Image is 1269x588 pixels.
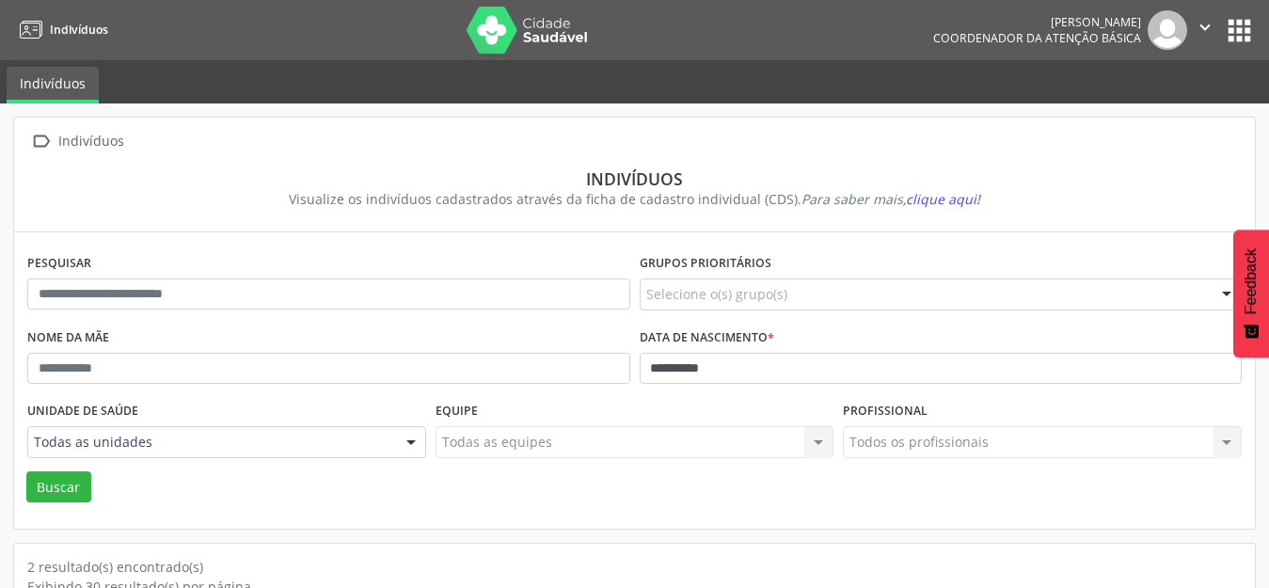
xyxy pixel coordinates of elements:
span: Selecione o(s) grupo(s) [646,284,787,304]
div: Visualize os indivíduos cadastrados através da ficha de cadastro individual (CDS). [40,189,1229,209]
a: Indivíduos [7,67,99,103]
label: Unidade de saúde [27,397,138,426]
span: Coordenador da Atenção Básica [933,30,1141,46]
label: Profissional [843,397,928,426]
button: Buscar [26,471,91,503]
span: clique aqui! [906,190,980,208]
div: Indivíduos [40,168,1229,189]
label: Equipe [436,397,478,426]
a:  Indivíduos [27,128,127,155]
button: apps [1223,14,1256,47]
i: Para saber mais, [801,190,980,208]
label: Grupos prioritários [640,249,771,278]
button:  [1187,10,1223,50]
div: Indivíduos [55,128,127,155]
div: [PERSON_NAME] [933,14,1141,30]
button: Feedback - Mostrar pesquisa [1233,230,1269,358]
label: Pesquisar [27,249,91,278]
i:  [1195,17,1215,38]
span: Indivíduos [50,22,108,38]
span: Todas as unidades [34,433,388,452]
span: Feedback [1243,248,1260,314]
label: Nome da mãe [27,324,109,353]
a: Indivíduos [13,14,108,45]
i:  [27,128,55,155]
img: img [1148,10,1187,50]
label: Data de nascimento [640,324,774,353]
div: 2 resultado(s) encontrado(s) [27,557,1242,577]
